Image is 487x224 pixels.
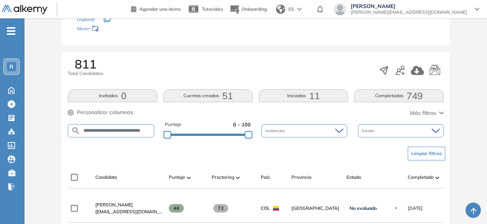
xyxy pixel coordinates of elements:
img: Logo [2,5,47,15]
span: Puntaje [169,174,185,181]
span: Proctoring [212,174,234,181]
a: Agendar una demo [131,4,181,13]
img: [missing "en.ARROW_ALT" translation] [187,177,191,179]
span: 46 [169,204,184,213]
i: - [7,30,15,32]
span: Estado [362,128,376,134]
span: Incidencias [265,128,286,134]
span: Estado [346,174,361,181]
button: Más filtros [410,109,444,117]
span: [DATE] [408,205,423,212]
div: Incidencias [261,124,347,137]
img: [missing "en.ARROW_ALT" translation] [236,177,240,179]
a: [PERSON_NAME] [95,201,163,208]
span: No evaluado [350,205,377,211]
div: Estado [358,124,444,137]
span: Agendar una demo [139,6,181,12]
img: Ícono de flecha [394,206,399,211]
button: Onboarding [229,1,267,18]
span: Provincia [291,174,311,181]
img: [missing "en.ARROW_ALT" translation] [435,177,439,179]
span: 72 [213,204,228,213]
span: [PERSON_NAME] [95,202,133,208]
span: Personalizar columnas [77,108,133,116]
span: Tutoriales [202,6,223,12]
span: Puntaje [165,121,181,128]
span: COL [261,205,270,212]
span: [GEOGRAPHIC_DATA] [291,205,340,212]
span: ES [288,6,294,13]
span: Completado [408,174,434,181]
img: world [276,5,285,14]
span: R [10,64,13,70]
span: 811 [75,58,96,70]
button: Personalizar columnas [68,108,133,116]
span: Más filtros [410,109,436,117]
span: Duplicar [77,16,95,22]
img: COL [273,206,279,211]
span: 0 - 100 [233,121,251,128]
button: Completadas749 [354,89,443,102]
span: Total Candidatos [68,70,103,77]
div: Mover [77,22,154,36]
span: [PERSON_NAME] [351,3,467,9]
img: arrow [297,8,302,11]
button: Limpiar filtros [408,147,445,160]
span: Candidato [95,174,117,181]
button: Cuentas creadas51 [163,89,253,102]
img: SEARCH_ALT [71,126,80,136]
button: Invitados0 [68,89,157,102]
button: Iniciadas11 [259,89,348,102]
span: [EMAIL_ADDRESS][DOMAIN_NAME] [95,208,163,215]
span: Onboarding [242,6,267,12]
span: [PERSON_NAME][EMAIL_ADDRESS][DOMAIN_NAME] [351,9,467,15]
span: País [261,174,270,181]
